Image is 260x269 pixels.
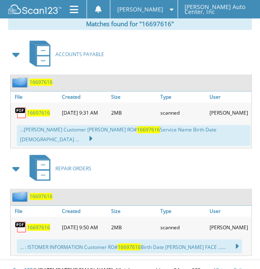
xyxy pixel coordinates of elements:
[27,109,50,116] a: 16697616
[185,5,253,14] span: [PERSON_NAME] Auto Center, Inc
[12,191,30,201] img: folder2.png
[109,104,158,121] div: 2MB
[208,104,257,121] div: [PERSON_NAME]
[109,206,158,217] a: Size
[25,38,104,70] a: ACCOUNTS PAYABLE
[60,219,109,235] div: [DATE] 9:50 AM
[15,106,27,119] img: PDF.png
[208,219,257,235] div: [PERSON_NAME]
[17,125,251,146] div: ...[PERSON_NAME] Customer [PERSON_NAME] RO# Service Name Birth Date [DEMOGRAPHIC_DATA] ...
[158,91,208,102] a: Type
[109,91,158,102] a: Size
[12,77,30,87] img: folder2.png
[11,206,60,217] a: File
[8,18,252,30] div: Matches found for "16697616"
[30,79,52,86] a: 16697616
[137,126,160,133] span: 16697616
[208,206,257,217] a: User
[109,219,158,235] div: 2MB
[15,221,27,233] img: PDF.png
[8,5,62,14] img: scan123-logo-white.svg
[27,224,50,231] a: 16697616
[208,91,257,102] a: User
[117,7,163,12] span: [PERSON_NAME]
[25,152,91,185] a: REPAIR ORDERS
[55,165,91,172] span: REPAIR ORDERS
[11,91,60,102] a: File
[60,104,109,121] div: [DATE] 9:31 AM
[158,219,208,235] div: scanned
[30,193,52,200] a: 16697616
[17,239,242,253] div: ... : ISTOMER INFORMATION Customer RO# Birth Date [PERSON_NAME] FACE ......
[60,206,109,217] a: Created
[158,206,208,217] a: Type
[55,51,104,58] span: ACCOUNTS PAYABLE
[158,104,208,121] div: scanned
[118,243,141,250] span: 16697616
[60,91,109,102] a: Created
